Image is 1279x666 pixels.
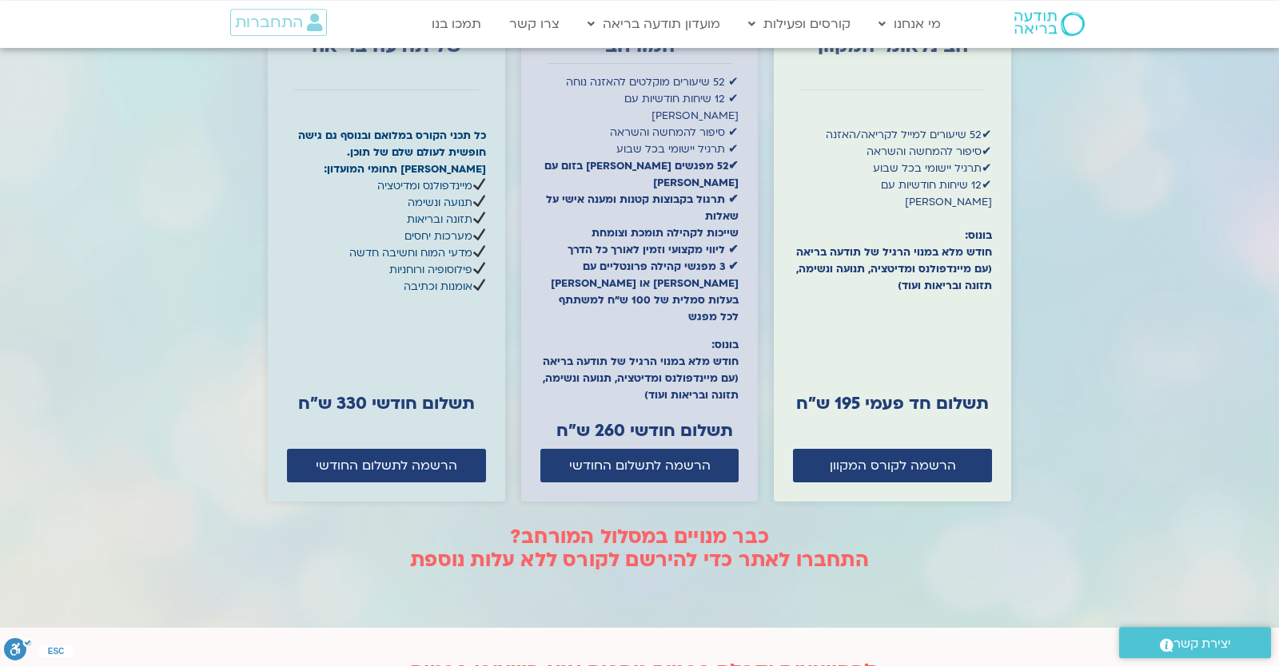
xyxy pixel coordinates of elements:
[540,449,739,482] a: הרשמה לתשלום החודשי
[287,449,486,482] a: הרשמה לתשלום החודשי
[501,9,568,39] a: צרו קשר
[260,525,1019,572] h2: כבר מנויים במסלול המורחב? התחברו לאתר כדי להירשם לקורס ללא עלות נוספת
[287,128,486,295] p: מיינדפולנס ומדיטציה תנועה ונשימה תזונה ובריאות מערכות יחסים מדעי המוח וחשיבה חדשה פילוסופיה ורוחנ...
[473,195,485,207] img: ✔
[1119,627,1271,658] a: יצירת קשר
[473,262,485,274] img: ✔
[424,9,489,39] a: תמכו בנו
[287,14,486,57] h2: הרשמה למנוי המלא של תודעה בריאה
[566,75,739,173] span: ✔ 52 שיעורים מוקלטים להאזנה נוחה ✔ 12 שיחות חודשיות עם [PERSON_NAME] ✔ סיפור להמחשה והשראה ✔ תרגי...
[473,279,485,291] img: ✔
[551,260,739,324] strong: ✔ 3 מפגשי קהילה פרונטליים עם [PERSON_NAME] או [PERSON_NAME] בעלות סמלית של 100 ש״ח למשתתף לכל מפגש
[1173,633,1231,655] span: יצירת קשר
[830,458,956,473] span: הרשמה לקורס המקוון
[473,212,485,224] img: ✔
[871,9,949,39] a: מי אנחנו
[796,392,989,415] strong: תשלום חד פעמי 195 ש״ח
[740,9,859,39] a: קורסים ופעילות
[235,14,303,31] span: התחברות
[473,228,485,240] img: ✔
[298,129,486,160] strong: כל תכני הקורס במלואם ובנוסף גם גישה חופשית לעולם שלם של תוכן.
[230,9,327,36] a: התחברות
[982,145,992,159] span: ✔
[1014,12,1085,36] img: תודעה בריאה
[728,159,739,173] strong: ✔
[711,338,739,352] strong: בונוס:
[298,392,475,415] strong: תשלום חודשי 330 ש״ח
[316,458,457,473] span: הרשמה לתשלום החודשי
[965,228,992,243] strong: בונוס:
[793,14,992,57] h2: הרשמה לקורס החמלה הבינלאומי המקוון
[473,178,485,190] img: ✔
[793,127,992,295] p: 52 שיעורים למייל לקריאה/האזנה סיפור להמחשה והשראה תרגיל יישומי בכל שבוע 12 שיחות חודשיות עם [PERS...
[580,9,728,39] a: מועדון תודעה בריאה
[544,159,739,257] strong: 52 מפגשים [PERSON_NAME] בזום עם [PERSON_NAME] ✔ תרגול בקבוצות קטנות ומענה אישי על שאלות שייכות לק...
[324,162,486,176] strong: [PERSON_NAME] תחומי המועדון:
[543,355,739,402] strong: חודש מלא במנוי הרגיל של תודעה בריאה (עם מיינדפולנס ומדיטציה, תנועה ונשימה, תזונה ובריאות ועוד)
[556,419,733,442] strong: תשלום חודשי 260 ש״ח
[982,161,992,176] span: ✔
[569,458,711,473] span: הרשמה לתשלום החודשי
[793,449,992,482] a: הרשמה לקורס המקוון
[982,178,992,192] span: ✔
[982,128,992,142] span: ✔
[796,245,992,293] strong: חודש מלא במנוי הרגיל של תודעה בריאה (עם מיינדפולנס ומדיטציה, תנועה ונשימה, תזונה ובריאות ועוד)
[473,245,485,257] img: ✔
